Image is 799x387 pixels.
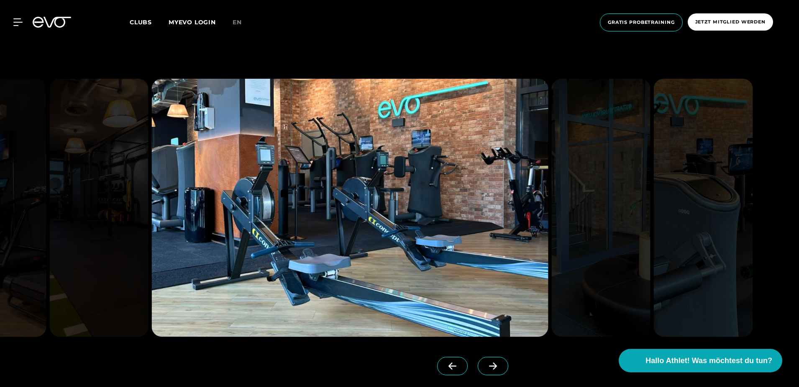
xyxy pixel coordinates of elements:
[233,18,242,26] span: en
[130,18,169,26] a: Clubs
[233,18,252,27] a: en
[645,355,772,366] span: Hallo Athlet! Was möchtest du tun?
[608,19,675,26] span: Gratis Probetraining
[597,13,685,31] a: Gratis Probetraining
[695,18,766,26] span: Jetzt Mitglied werden
[685,13,776,31] a: Jetzt Mitglied werden
[49,79,149,337] img: evofitness
[654,79,753,337] img: evofitness
[130,18,152,26] span: Clubs
[169,18,216,26] a: MYEVO LOGIN
[152,79,548,337] img: evofitness
[551,79,650,337] img: evofitness
[619,349,782,372] button: Hallo Athlet! Was möchtest du tun?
